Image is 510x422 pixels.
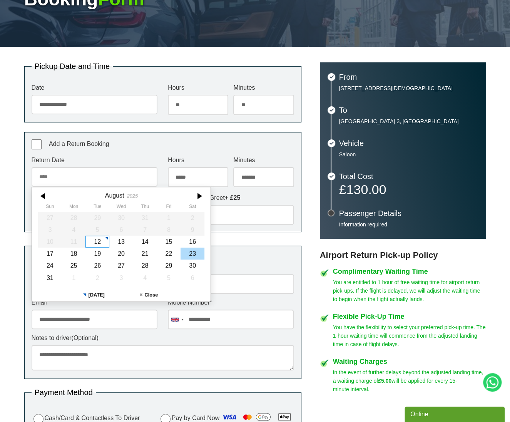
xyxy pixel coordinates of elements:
div: United Kingdom: +44 [168,310,186,329]
legend: Payment Method [32,389,96,396]
p: You have the flexibility to select your preferred pick-up time. The 1-hour waiting time will comm... [333,323,486,348]
legend: Pickup Date and Time [32,62,113,70]
h3: From [339,73,478,81]
label: Mobile Number [168,300,294,306]
strong: £5.00 [378,378,391,384]
label: Hours [168,157,228,163]
span: Add a Return Booking [49,141,109,147]
h4: Flexible Pick-Up Time [333,313,486,320]
p: You are entitled to 1 hour of free waiting time for airport return pick-ups. If the flight is del... [333,278,486,303]
h4: Complimentary Waiting Time [333,268,486,275]
p: [STREET_ADDRESS][DEMOGRAPHIC_DATA] [339,85,478,92]
span: 130.00 [346,182,386,197]
h3: Vehicle [339,139,478,147]
h3: Passenger Details [339,209,478,217]
span: (Optional) [72,335,99,341]
label: Date [32,85,157,91]
label: Return Meet & Greet [168,195,294,201]
h3: Airport Return Pick-up Policy [320,250,486,260]
label: Hours [168,85,228,91]
p: [GEOGRAPHIC_DATA] 3, [GEOGRAPHIC_DATA] [339,118,478,125]
h4: Waiting Charges [333,358,486,365]
h3: To [339,106,478,114]
label: Return Date [32,157,157,163]
strong: + £25 [225,194,240,201]
iframe: chat widget [405,405,506,422]
h3: Total Cost [339,172,478,180]
label: Notes to driver [32,335,294,341]
p: £ [339,184,478,195]
p: In the event of further delays beyond the adjusted landing time, a waiting charge of will be appl... [333,368,486,394]
input: Add a Return Booking [32,139,42,149]
label: Minutes [233,85,294,91]
p: Information required [339,221,478,228]
label: Minutes [233,157,294,163]
p: Saloon [339,151,478,158]
label: Email [32,300,157,306]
